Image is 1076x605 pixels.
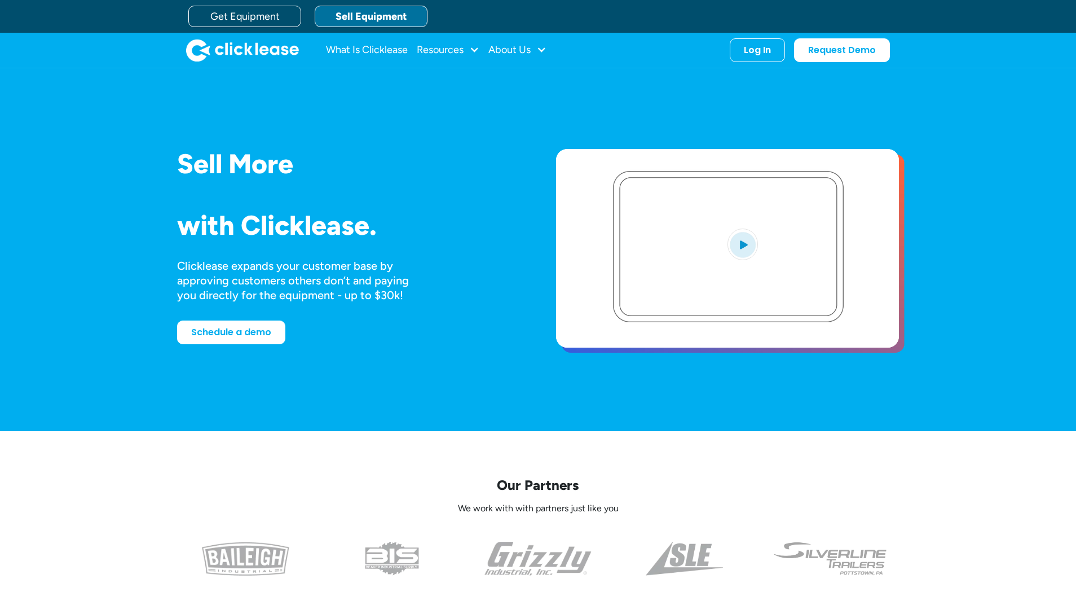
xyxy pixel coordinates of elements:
[488,39,546,62] div: About Us
[727,229,758,260] img: Blue play button logo on a light blue circular background
[744,45,771,56] div: Log In
[794,38,890,62] a: Request Demo
[417,39,479,62] div: Resources
[177,321,285,344] a: Schedule a demo
[188,6,301,27] a: Get Equipment
[186,39,299,62] img: Clicklease logo
[177,258,430,302] div: Clicklease expands your customer base by approving customers others don’t and paying you directly...
[326,39,408,62] a: What Is Clicklease
[186,39,299,62] a: home
[177,211,520,240] h1: with Clicklease.
[773,542,888,576] img: undefined
[177,503,899,515] p: We work with with partners just like you
[556,149,899,348] a: open lightbox
[177,476,899,494] p: Our Partners
[177,149,520,179] h1: Sell More
[202,542,289,576] img: baileigh logo
[365,542,419,576] img: the logo for beaver industrial supply
[315,6,427,27] a: Sell Equipment
[484,542,592,576] img: the grizzly industrial inc logo
[646,542,723,576] img: a black and white photo of the side of a triangle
